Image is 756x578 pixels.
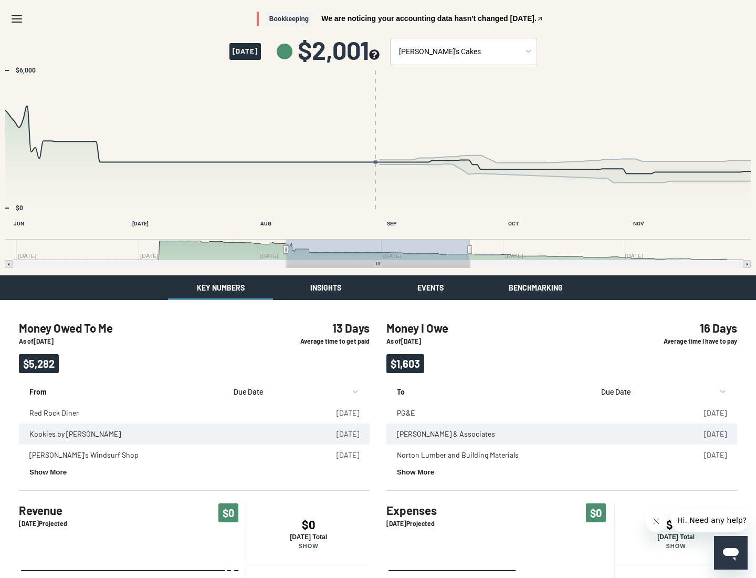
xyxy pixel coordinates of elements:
[378,275,483,300] button: Events
[369,49,380,61] button: see more about your cashflow projection
[311,402,370,424] td: [DATE]
[265,12,313,27] span: Bookkeeping
[19,402,311,424] td: Red Rock Diner
[714,536,748,570] iframe: Button to launch messaging window
[255,321,370,335] h4: 13 Days
[678,445,737,466] td: [DATE]
[311,424,370,445] td: [DATE]
[10,13,23,25] svg: Menu
[387,221,397,226] text: SEP
[273,275,378,300] button: Insights
[508,221,519,226] text: OCT
[623,321,737,335] h4: 16 Days
[671,509,748,532] iframe: Message from company
[247,533,370,541] p: [DATE] Total
[597,381,727,402] button: sort by
[615,518,737,531] h4: $34
[29,468,67,476] button: Show More
[29,381,219,397] p: From
[218,503,238,522] span: $0
[397,381,586,397] p: To
[386,519,437,528] p: [DATE] Projected
[247,543,370,549] p: Show
[19,445,311,466] td: [PERSON_NAME]'s Windsurf Shop
[386,402,678,424] td: PG&E
[16,67,36,74] text: $6,000
[623,337,737,346] p: Average time I have to pay
[386,354,424,373] span: $1,603
[19,354,59,373] span: $5,282
[386,445,678,466] td: Norton Lumber and Building Materials
[255,337,370,346] p: Average time to get paid
[132,221,149,226] text: [DATE]
[168,275,273,300] button: Key Numbers
[311,445,370,466] td: [DATE]
[19,519,67,528] p: [DATE] Projected
[19,337,238,346] p: As of [DATE]
[298,37,380,63] span: $2,001
[483,275,588,300] button: Benchmarking
[615,543,737,549] p: Show
[247,518,370,531] h4: $0
[633,221,644,226] text: NOV
[397,468,434,476] button: Show More
[586,503,606,522] span: $0
[614,503,737,564] button: $34[DATE] TotalShow
[386,424,678,445] td: [PERSON_NAME] & Associates
[678,402,737,424] td: [DATE]
[257,12,543,27] button: BookkeepingWe are noticing your accounting data hasn't changed [DATE].
[229,43,261,60] span: [DATE]
[615,533,737,541] p: [DATE] Total
[247,503,370,564] button: $0[DATE] TotalShow
[229,381,359,402] button: sort by
[19,424,311,445] td: Kookies by [PERSON_NAME]
[646,511,667,532] iframe: Close message
[386,321,606,335] h4: Money I Owe
[386,337,606,346] p: As of [DATE]
[19,503,67,517] h4: Revenue
[19,321,238,335] h4: Money Owed To Me
[14,221,24,226] text: JUN
[321,15,537,22] span: We are noticing your accounting data hasn't changed [DATE].
[16,204,23,212] text: $0
[678,424,737,445] td: [DATE]
[386,503,437,517] h4: Expenses
[260,221,271,226] text: AUG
